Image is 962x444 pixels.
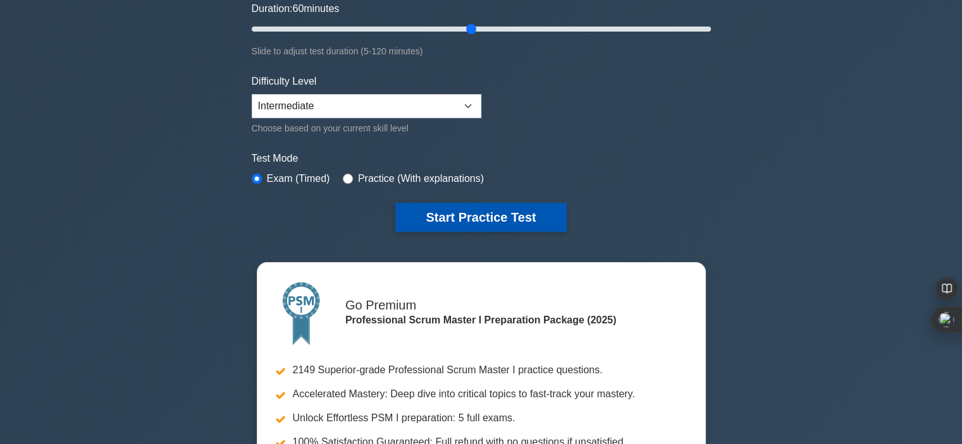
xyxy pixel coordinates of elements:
span: 60 [292,3,304,14]
label: Test Mode [252,151,711,166]
div: Slide to adjust test duration (5-120 minutes) [252,44,711,59]
label: Difficulty Level [252,74,317,89]
label: Practice (With explanations) [358,171,484,186]
button: Start Practice Test [395,203,566,232]
label: Duration: minutes [252,1,340,16]
label: Exam (Timed) [267,171,330,186]
div: Choose based on your current skill level [252,121,481,136]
